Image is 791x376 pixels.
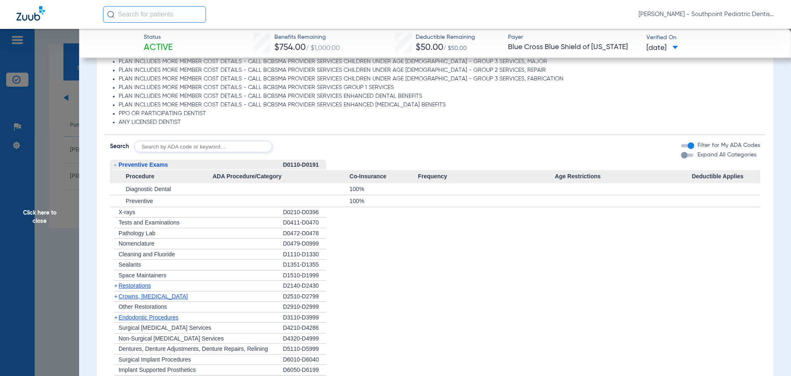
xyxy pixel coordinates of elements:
[696,141,760,150] label: Filter for My ADA Codes
[119,335,224,342] span: Non-Surgical [MEDICAL_DATA] Services
[283,160,326,170] div: D0110-D0191
[119,324,211,331] span: Surgical [MEDICAL_DATA] Services
[144,42,173,54] span: Active
[119,314,179,321] span: Endodontic Procedures
[283,281,326,291] div: D2140-D2430
[639,10,775,19] span: [PERSON_NAME] - Southpoint Pediatric Dentistry
[274,43,306,52] span: $754.00
[119,240,154,247] span: Nomenclature
[114,161,116,168] span: -
[283,291,326,302] div: D2510-D2799
[110,170,213,183] span: Procedure
[119,272,166,279] span: Space Maintainers
[555,170,692,183] span: Age Restrictions
[283,207,326,218] div: D0210-D0396
[110,142,129,151] span: Search
[126,198,153,204] span: Preventive
[119,356,191,363] span: Surgical Implant Procedures
[416,33,475,42] span: Deductible Remaining
[283,228,326,239] div: D0472-D0478
[283,365,326,376] div: D6050-D6199
[119,261,141,268] span: Sealants
[119,161,168,168] span: Preventive Exams
[144,33,173,42] span: Status
[283,302,326,312] div: D2910-D2999
[416,43,443,52] span: $50.00
[508,42,639,52] span: Blue Cross Blue Shield of [US_STATE]
[119,209,135,215] span: X-rays
[103,6,206,23] input: Search for patients
[646,43,678,53] span: [DATE]
[107,11,115,18] img: Search Icon
[283,260,326,270] div: D1351-D1355
[119,67,761,74] li: PLAN INCLUDES MORE MEMBER COST DETAILS - CALL BCBSMA PROVIDER SERVICES CHILDREN UNDER AGE [DEMOGR...
[349,195,418,207] div: 100%
[114,293,117,300] span: +
[119,367,196,373] span: Implant Supported Prosthetics
[283,355,326,365] div: D6010-D6040
[119,303,167,310] span: Other Restorations
[349,183,418,195] div: 100%
[119,93,761,100] li: PLAN INCLUDES MORE MEMBER COST DETAILS - CALL BCBSMA PROVIDER SERVICES ENHANCED DENTAL BENEFITS
[306,45,340,52] span: / $1,000.00
[119,282,151,289] span: Restorations
[283,218,326,228] div: D0411-D0470
[134,141,272,152] input: Search by ADA code or keyword…
[283,270,326,281] div: D1510-D1999
[119,84,761,92] li: PLAN INCLUDES MORE MEMBER COST DETAILS - CALL BCBSMA PROVIDER SERVICES GROUP 1 SERVICES
[119,110,761,118] li: PPO OR PARTICIPATING DENTIST
[283,312,326,323] div: D3110-D3999
[119,119,761,126] li: ANY LICENSED DENTIST
[16,6,45,21] img: Zuub Logo
[119,230,156,236] span: Pathology Lab
[119,219,180,226] span: Tests and Examinations
[213,170,349,183] span: ADA Procedure/Category
[119,345,268,352] span: Dentures, Denture Adjustments, Denture Repairs, Relining
[646,33,778,42] span: Verified On
[692,170,760,183] span: Deductible Applies
[119,251,175,258] span: Cleaning and Fluoride
[119,76,761,83] li: PLAN INCLUDES MORE MEMBER COST DETAILS - CALL BCBSMA PROVIDER SERVICES CHILDREN UNDER AGE [DEMOGR...
[697,152,756,158] span: Expand All Categories
[418,170,555,183] span: Frequency
[283,333,326,344] div: D4320-D4999
[750,336,791,376] iframe: Chat Widget
[119,58,761,66] li: PLAN INCLUDES MORE MEMBER COST DETAILS - CALL BCBSMA PROVIDER SERVICES CHILDREN UNDER AGE [DEMOGR...
[119,293,188,300] span: Crowns, [MEDICAL_DATA]
[114,314,117,321] span: +
[283,344,326,355] div: D5110-D5999
[283,249,326,260] div: D1110-D1330
[283,323,326,333] div: D4210-D4286
[443,45,467,51] span: / $50.00
[283,239,326,249] div: D0479-D0999
[119,102,761,109] li: PLAN INCLUDES MORE MEMBER COST DETAILS - CALL BCBSMA PROVIDER SERVICES ENHANCED [MEDICAL_DATA] BE...
[114,282,117,289] span: +
[274,33,340,42] span: Benefits Remaining
[126,186,171,192] span: Diagnostic Dental
[508,33,639,42] span: Payer
[349,170,418,183] span: Co-Insurance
